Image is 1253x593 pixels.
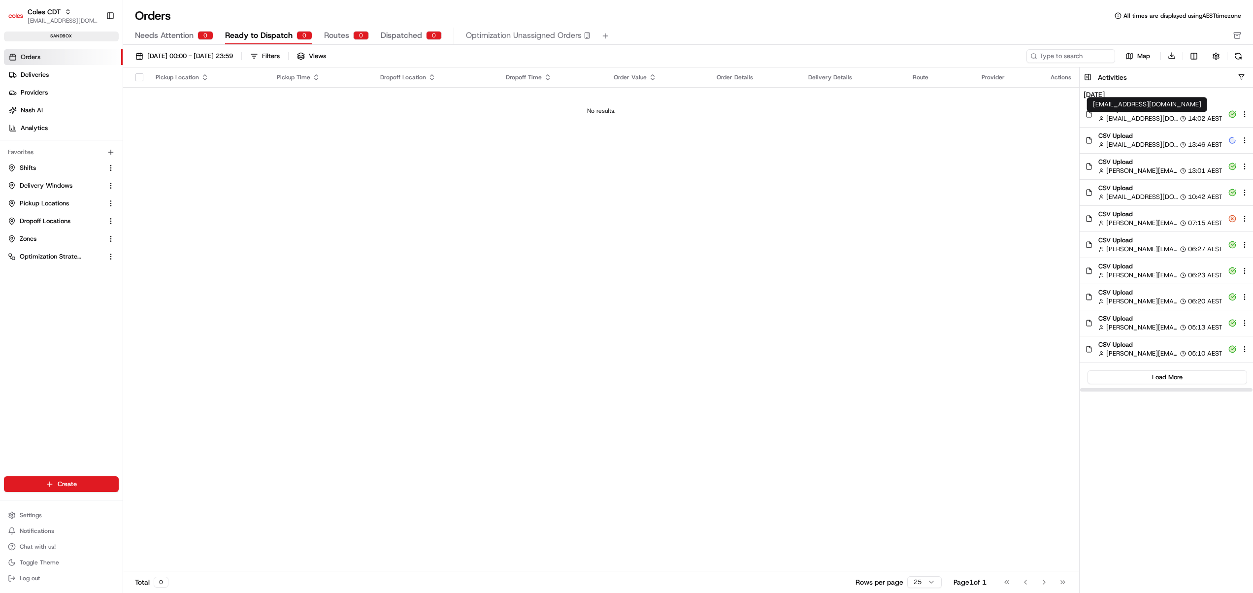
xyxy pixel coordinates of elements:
[1106,349,1178,358] span: [PERSON_NAME][EMAIL_ADDRESS][DOMAIN_NAME]
[1106,140,1178,149] span: [EMAIL_ADDRESS][DOMAIN_NAME]
[4,144,119,160] div: Favorites
[297,31,312,40] div: 0
[20,234,36,243] span: Zones
[198,31,213,40] div: 0
[1098,245,1178,254] button: [PERSON_NAME][EMAIL_ADDRESS][DOMAIN_NAME]
[1098,271,1178,280] button: [PERSON_NAME][EMAIL_ADDRESS][DOMAIN_NAME]
[20,217,70,226] span: Dropoff Locations
[58,480,77,489] span: Create
[1188,219,1222,228] span: 07:15 AEST
[21,70,49,79] span: Deliveries
[20,574,40,582] span: Log out
[1188,193,1222,201] span: 10:42 AEST
[1098,166,1178,175] button: [PERSON_NAME][EMAIL_ADDRESS][PERSON_NAME][DOMAIN_NAME]
[426,31,442,40] div: 0
[20,527,54,535] span: Notifications
[8,181,103,190] a: Delivery Windows
[20,199,69,208] span: Pickup Locations
[156,73,261,81] div: Pickup Location
[79,139,162,157] a: 💻API Documentation
[20,181,72,190] span: Delivery Windows
[28,7,61,17] span: Coles CDT
[1051,73,1071,81] div: Actions
[10,40,179,56] p: Welcome 👋
[1098,72,1127,82] h3: Activities
[1098,262,1222,271] span: CSV Upload
[154,577,168,588] div: 0
[6,139,79,157] a: 📗Knowledge Base
[1188,349,1222,358] span: 05:10 AEST
[8,234,103,243] a: Zones
[856,577,903,587] p: Rows per page
[10,10,30,30] img: Nash
[4,249,119,264] button: Optimization Strategy
[1188,271,1222,280] span: 06:23 AEST
[954,577,987,587] div: Page 1 of 1
[4,476,119,492] button: Create
[381,30,422,41] span: Dispatched
[4,213,119,229] button: Dropoff Locations
[277,73,365,81] div: Pickup Time
[69,167,119,175] a: Powered byPylon
[8,252,103,261] a: Optimization Strategy
[21,53,40,62] span: Orders
[8,8,24,24] img: Coles CDT
[1098,193,1178,201] button: [EMAIL_ADDRESS][DOMAIN_NAME]
[20,143,75,153] span: Knowledge Base
[1188,323,1222,332] span: 05:13 AEST
[20,511,42,519] span: Settings
[28,17,98,25] button: [EMAIL_ADDRESS][DOMAIN_NAME]
[131,49,237,63] button: [DATE] 00:00 - [DATE] 23:59
[4,49,123,65] a: Orders
[1098,288,1222,297] span: CSV Upload
[1098,236,1222,245] span: CSV Upload
[1188,245,1222,254] span: 06:27 AEST
[33,104,125,112] div: We're available if you need us!
[1188,297,1222,306] span: 06:20 AEST
[4,102,123,118] a: Nash AI
[1188,114,1222,123] span: 14:02 AEST
[4,160,119,176] button: Shifts
[614,73,701,81] div: Order Value
[1119,50,1156,62] button: Map
[1098,114,1178,123] button: [EMAIL_ADDRESS][DOMAIN_NAME]
[353,31,369,40] div: 0
[1098,340,1222,349] span: CSV Upload
[4,556,119,569] button: Toggle Theme
[98,167,119,175] span: Pylon
[26,64,163,74] input: Clear
[717,73,792,81] div: Order Details
[21,88,48,97] span: Providers
[1106,297,1178,306] span: [PERSON_NAME][EMAIL_ADDRESS][DOMAIN_NAME]
[808,73,897,81] div: Delivery Details
[1188,140,1222,149] span: 13:46 AEST
[1137,52,1150,61] span: Map
[8,164,103,172] a: Shifts
[147,52,233,61] span: [DATE] 00:00 - [DATE] 23:59
[1087,97,1207,112] div: [EMAIL_ADDRESS][DOMAIN_NAME]
[135,30,194,41] span: Needs Attention
[262,52,280,61] div: Filters
[1188,166,1222,175] span: 13:01 AEST
[4,524,119,538] button: Notifications
[83,144,91,152] div: 💻
[4,67,123,83] a: Deliveries
[4,508,119,522] button: Settings
[4,571,119,585] button: Log out
[1106,271,1178,280] span: [PERSON_NAME][EMAIL_ADDRESS][DOMAIN_NAME]
[21,106,43,115] span: Nash AI
[1231,49,1245,63] button: Refresh
[93,143,158,153] span: API Documentation
[20,559,59,566] span: Toggle Theme
[33,95,162,104] div: Start new chat
[293,49,330,63] button: Views
[982,73,1035,81] div: Provider
[1106,323,1178,332] span: [PERSON_NAME][EMAIL_ADDRESS][DOMAIN_NAME]
[8,199,103,208] a: Pickup Locations
[1106,166,1178,175] span: [PERSON_NAME][EMAIL_ADDRESS][PERSON_NAME][DOMAIN_NAME]
[1098,314,1222,323] span: CSV Upload
[1026,49,1115,63] input: Type to search
[466,30,582,41] span: Optimization Unassigned Orders
[20,543,56,551] span: Chat with us!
